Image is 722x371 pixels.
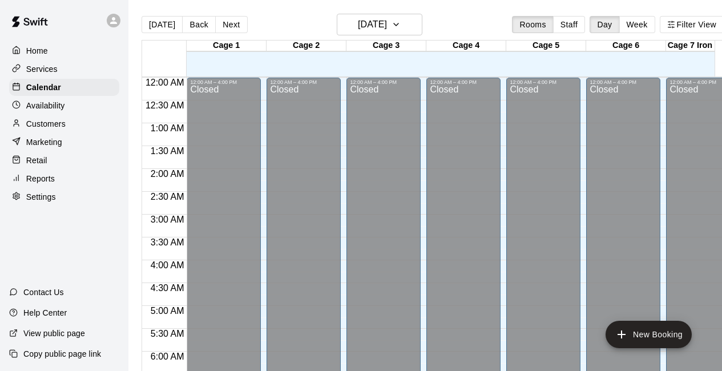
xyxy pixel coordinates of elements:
button: [DATE] [337,14,422,35]
p: Retail [26,155,47,166]
span: 2:00 AM [148,169,187,179]
p: Home [26,45,48,57]
span: 12:00 AM [143,78,187,87]
p: Calendar [26,82,61,93]
div: 12:00 AM – 4:00 PM [430,79,497,85]
div: Cage 3 [346,41,426,51]
a: Calendar [9,79,119,96]
div: Cage 6 [586,41,666,51]
button: Rooms [512,16,553,33]
span: 2:30 AM [148,192,187,201]
div: Cage 5 [506,41,586,51]
span: 5:00 AM [148,306,187,316]
div: 12:00 AM – 4:00 PM [510,79,577,85]
div: Cage 4 [426,41,506,51]
button: add [606,321,692,348]
button: Back [182,16,216,33]
button: Day [590,16,619,33]
p: Reports [26,173,55,184]
p: View public page [23,328,85,339]
p: Contact Us [23,287,64,298]
div: 12:00 AM – 4:00 PM [590,79,657,85]
span: 4:00 AM [148,260,187,270]
div: 12:00 AM – 4:00 PM [190,79,257,85]
a: Services [9,61,119,78]
div: Cage 2 [267,41,346,51]
p: Services [26,63,58,75]
button: [DATE] [142,16,183,33]
p: Settings [26,191,56,203]
span: 4:30 AM [148,283,187,293]
p: Help Center [23,307,67,318]
p: Availability [26,100,65,111]
button: Next [215,16,247,33]
button: Staff [553,16,586,33]
a: Availability [9,97,119,114]
span: 3:00 AM [148,215,187,224]
span: 1:00 AM [148,123,187,133]
p: Copy public page link [23,348,101,360]
span: 12:30 AM [143,100,187,110]
span: 5:30 AM [148,329,187,338]
a: Marketing [9,134,119,151]
a: Reports [9,170,119,187]
a: Retail [9,152,119,169]
div: Cage 1 [187,41,267,51]
a: Home [9,42,119,59]
a: Customers [9,115,119,132]
span: 6:00 AM [148,352,187,361]
h6: [DATE] [358,17,387,33]
a: Settings [9,188,119,205]
div: 12:00 AM – 4:00 PM [270,79,337,85]
p: Marketing [26,136,62,148]
p: Customers [26,118,66,130]
div: 12:00 AM – 4:00 PM [350,79,417,85]
span: 1:30 AM [148,146,187,156]
span: 3:30 AM [148,237,187,247]
button: Week [619,16,655,33]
